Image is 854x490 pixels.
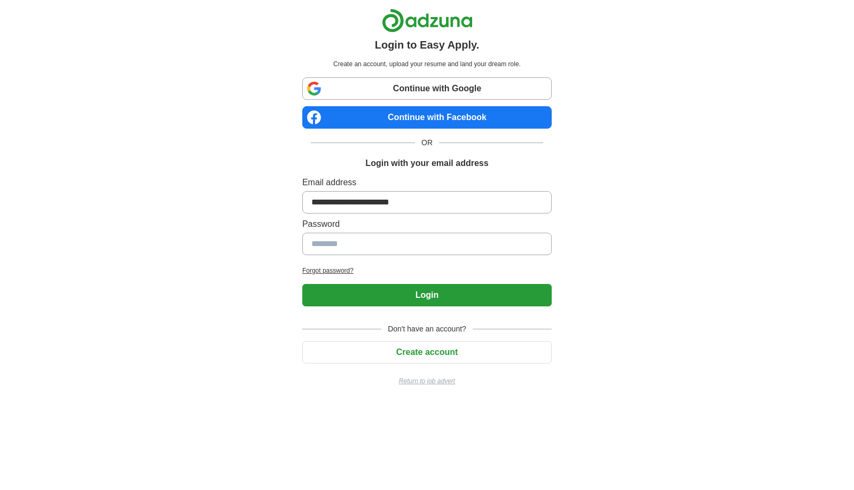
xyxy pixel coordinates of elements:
[375,37,480,53] h1: Login to Easy Apply.
[381,323,473,335] span: Don't have an account?
[302,77,552,100] a: Continue with Google
[304,59,550,69] p: Create an account, upload your resume and land your dream role.
[302,284,552,306] button: Login
[302,106,552,129] a: Continue with Facebook
[302,176,552,189] label: Email address
[365,157,488,170] h1: Login with your email address
[302,341,552,363] button: Create account
[302,218,552,231] label: Password
[302,347,552,357] a: Create account
[415,137,439,148] span: OR
[302,376,552,386] a: Return to job advert
[302,266,552,275] a: Forgot password?
[382,9,473,33] img: Adzuna logo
